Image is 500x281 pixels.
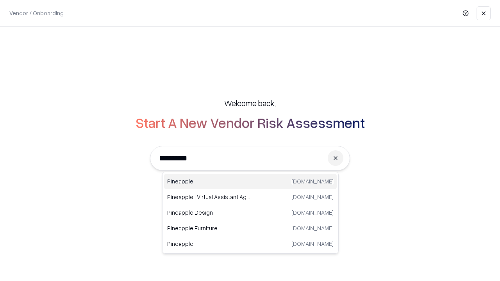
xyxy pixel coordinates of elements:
p: Vendor / Onboarding [9,9,64,17]
p: Pineapple [167,240,250,248]
p: [DOMAIN_NAME] [291,208,334,217]
p: Pineapple [167,177,250,185]
div: Suggestions [162,172,339,254]
p: [DOMAIN_NAME] [291,193,334,201]
p: Pineapple Design [167,208,250,217]
p: [DOMAIN_NAME] [291,177,334,185]
h2: Start A New Vendor Risk Assessment [136,115,365,130]
p: [DOMAIN_NAME] [291,240,334,248]
p: Pineapple Furniture [167,224,250,232]
h5: Welcome back, [224,98,276,108]
p: [DOMAIN_NAME] [291,224,334,232]
p: Pineapple | Virtual Assistant Agency [167,193,250,201]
